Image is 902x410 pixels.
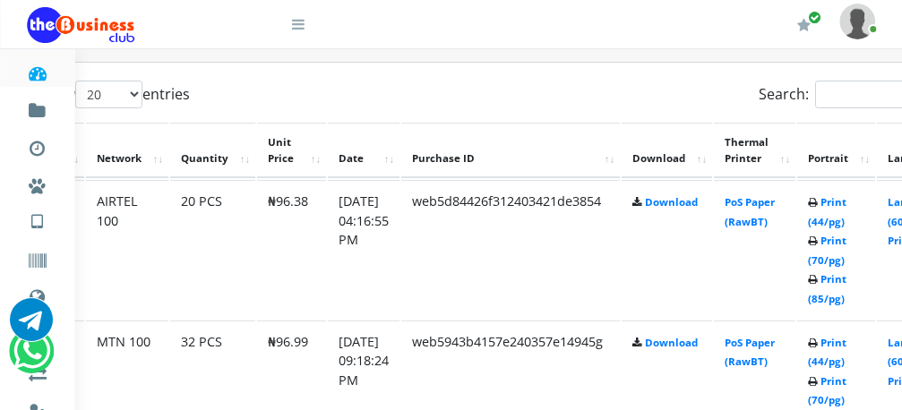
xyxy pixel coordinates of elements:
[645,336,698,349] a: Download
[10,312,53,341] a: Chat for support
[725,336,775,369] a: PoS Paper (RawBT)
[725,195,775,228] a: PoS Paper (RawBT)
[27,124,47,167] a: Transactions
[27,197,47,242] a: VTU
[27,7,134,43] img: Logo
[68,197,218,227] a: Nigerian VTU
[27,161,47,204] a: Miscellaneous Payments
[622,123,712,178] th: Download: activate to sort column ascending
[86,180,168,319] td: AIRTEL 100
[839,4,875,38] img: User
[797,18,811,32] i: Renew/Upgrade Subscription
[86,123,168,178] th: Network: activate to sort column ascending
[328,123,399,178] th: Date: activate to sort column ascending
[13,343,50,372] a: Chat for support
[645,195,698,209] a: Download
[27,272,47,317] a: Data
[808,374,846,407] a: Print (70/pg)
[170,180,255,319] td: 20 PCS
[401,180,620,319] td: web5d84426f312403421de3854
[75,81,142,108] select: Showentries
[39,81,190,108] label: Show entries
[257,180,326,319] td: ₦96.38
[808,272,846,305] a: Print (85/pg)
[808,336,846,369] a: Print (44/pg)
[808,11,821,24] span: Renew/Upgrade Subscription
[68,223,218,253] a: International VTU
[27,86,47,129] a: Fund wallet
[808,234,846,267] a: Print (70/pg)
[27,236,47,279] a: Vouchers
[170,123,255,178] th: Quantity: activate to sort column ascending
[808,195,846,228] a: Print (44/pg)
[401,123,620,178] th: Purchase ID: activate to sort column ascending
[257,123,326,178] th: Unit Price: activate to sort column ascending
[797,123,875,178] th: Portrait: activate to sort column ascending
[328,180,399,319] td: [DATE] 04:16:55 PM
[714,123,795,178] th: Thermal Printer: activate to sort column ascending
[27,48,47,91] a: Dashboard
